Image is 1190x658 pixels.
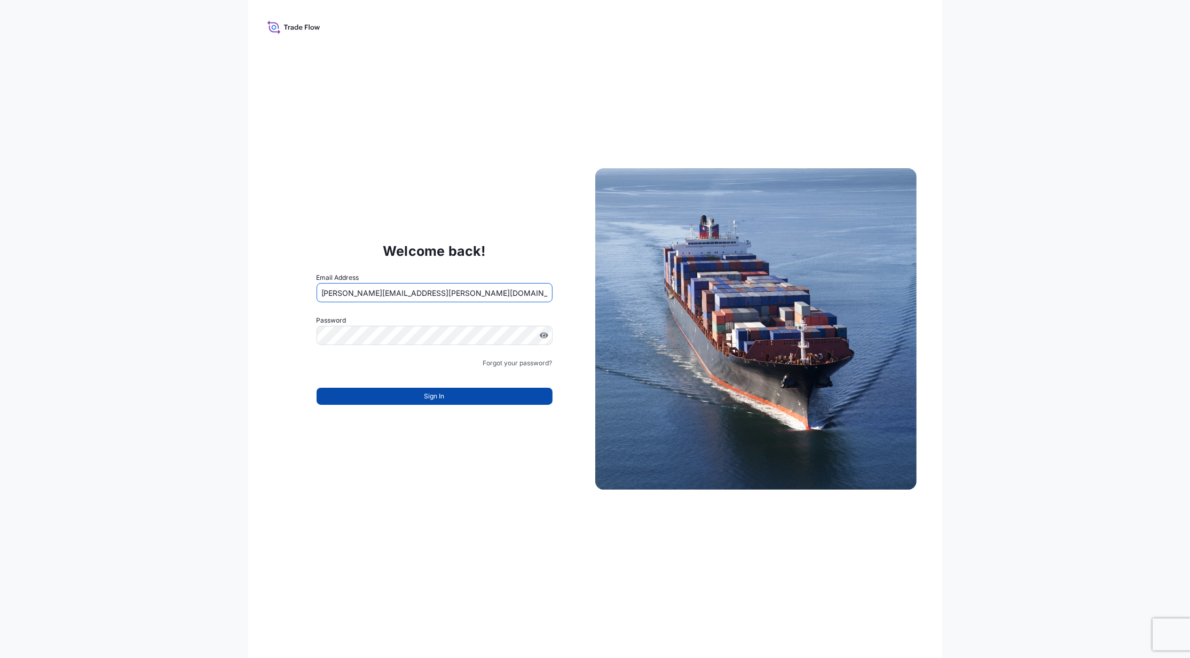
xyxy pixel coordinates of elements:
[383,242,486,260] p: Welcome back!
[483,358,553,369] a: Forgot your password?
[424,391,445,402] span: Sign In
[540,331,548,340] button: Show password
[595,168,917,490] img: Ship illustration
[317,315,553,326] label: Password
[317,388,553,405] button: Sign In
[317,283,553,302] input: example@gmail.com
[317,272,359,283] label: Email Address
